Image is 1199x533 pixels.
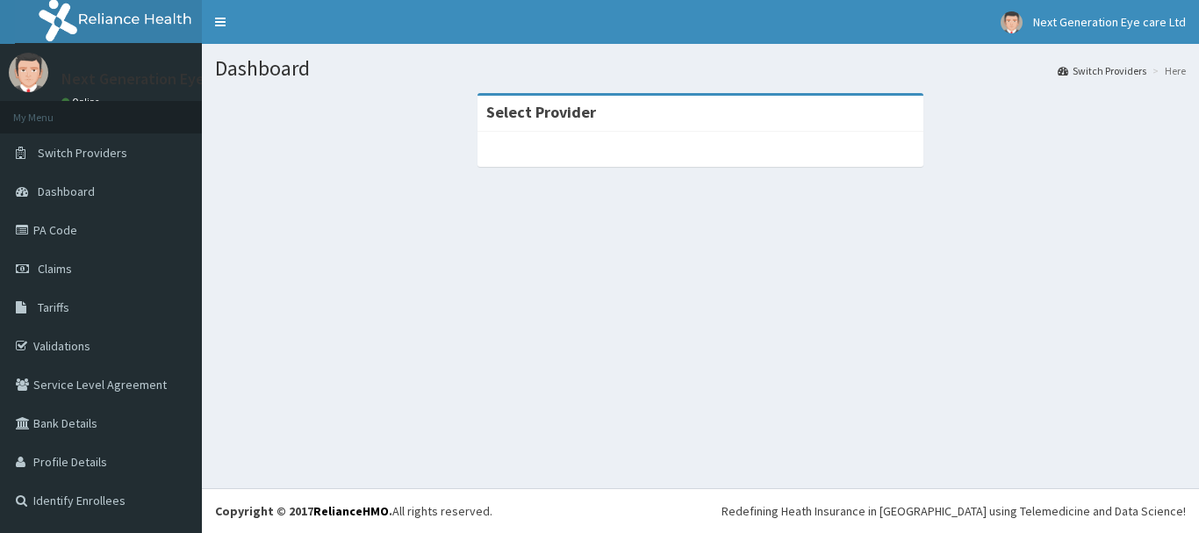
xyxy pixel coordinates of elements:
img: User Image [1001,11,1023,33]
span: Tariffs [38,299,69,315]
a: Online [61,96,104,108]
p: Next Generation Eye care Ltd [61,71,265,87]
strong: Select Provider [486,102,596,122]
span: Dashboard [38,184,95,199]
span: Switch Providers [38,145,127,161]
li: Here [1148,63,1186,78]
a: RelianceHMO [313,503,389,519]
div: Redefining Heath Insurance in [GEOGRAPHIC_DATA] using Telemedicine and Data Science! [722,502,1186,520]
strong: Copyright © 2017 . [215,503,392,519]
span: Claims [38,261,72,277]
img: User Image [9,53,48,92]
span: Next Generation Eye care Ltd [1033,14,1186,30]
a: Switch Providers [1058,63,1146,78]
footer: All rights reserved. [202,488,1199,533]
h1: Dashboard [215,57,1186,80]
